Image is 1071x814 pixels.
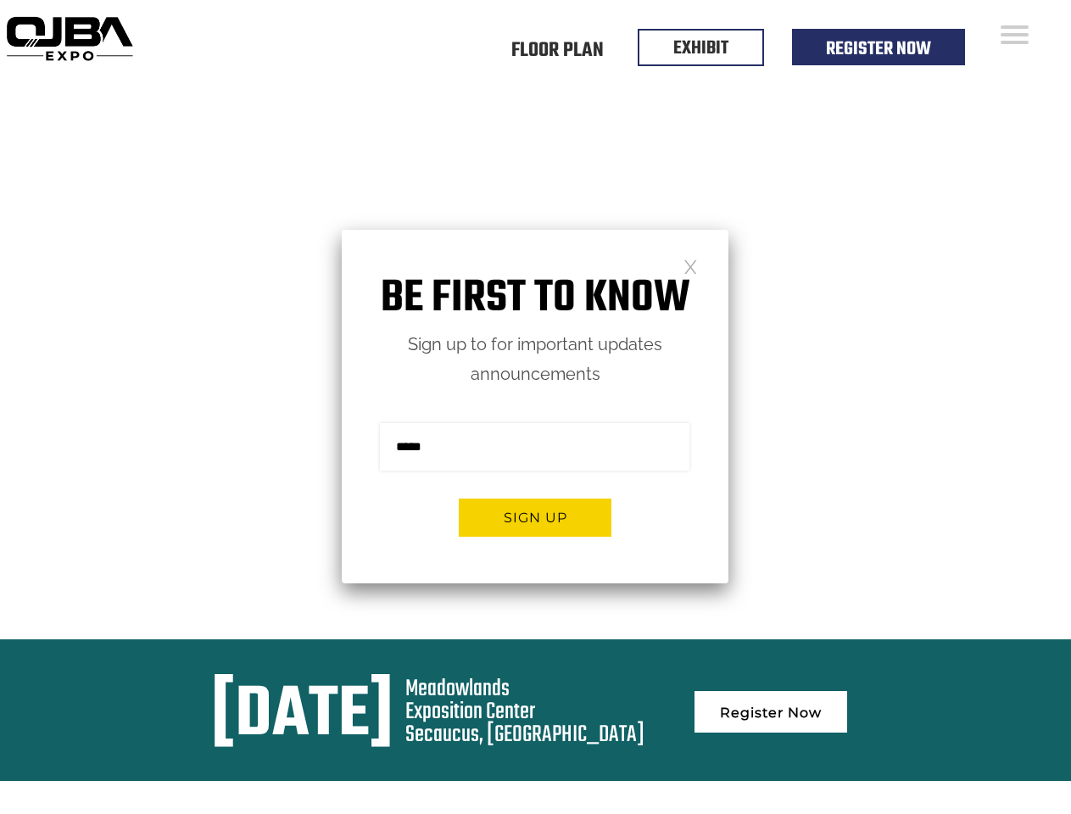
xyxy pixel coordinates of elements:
[211,677,393,755] div: [DATE]
[342,272,728,326] h1: Be first to know
[405,677,644,746] div: Meadowlands Exposition Center Secaucus, [GEOGRAPHIC_DATA]
[683,259,698,273] a: Close
[459,499,611,537] button: Sign up
[694,691,847,733] a: Register Now
[673,34,728,63] a: EXHIBIT
[826,35,931,64] a: Register Now
[342,330,728,389] p: Sign up to for important updates announcements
